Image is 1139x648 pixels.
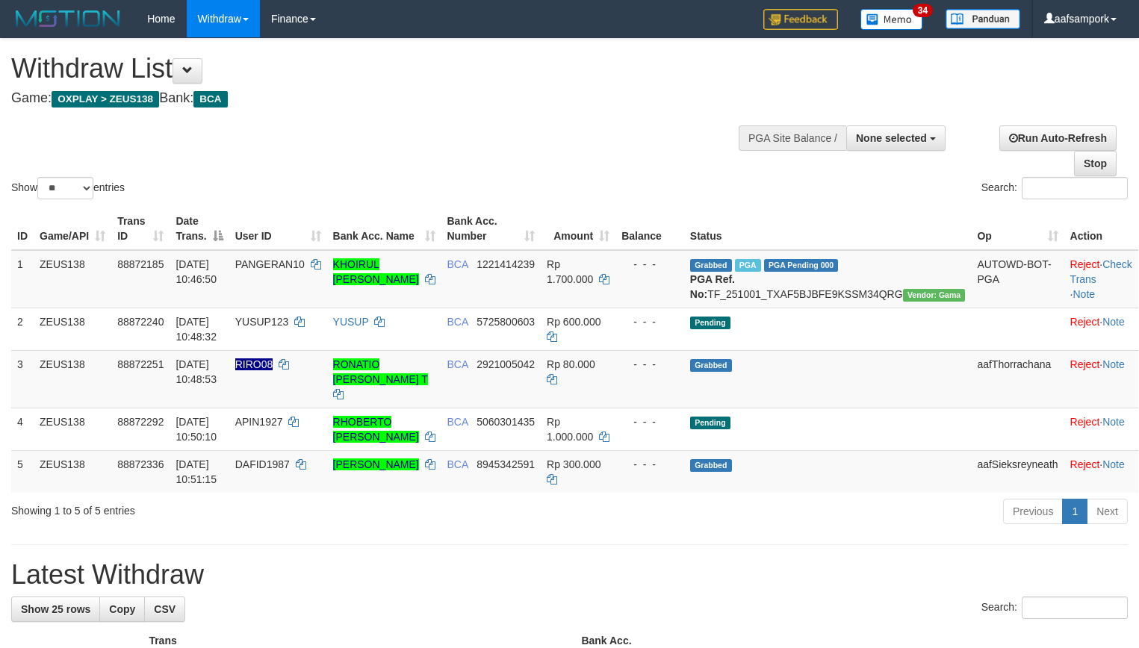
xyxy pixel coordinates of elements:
span: BCA [447,358,468,370]
span: 88872292 [117,416,164,428]
h4: Game: Bank: [11,91,745,106]
img: Feedback.jpg [763,9,838,30]
span: 34 [913,4,933,17]
a: Reject [1070,458,1100,470]
img: panduan.png [946,9,1020,29]
span: Nama rekening ada tanda titik/strip, harap diedit [235,358,273,370]
select: Showentries [37,177,93,199]
a: RONATIO [PERSON_NAME] T [333,358,428,385]
span: BCA [447,258,468,270]
label: Search: [981,177,1128,199]
span: PANGERAN10 [235,258,305,270]
a: CSV [144,596,185,622]
span: Pending [690,417,730,429]
span: Rp 600.000 [547,316,600,328]
div: - - - [621,357,678,372]
span: [DATE] 10:50:10 [176,416,217,443]
span: None selected [856,132,927,144]
input: Search: [1022,177,1128,199]
span: 88872185 [117,258,164,270]
a: 1 [1062,499,1087,524]
span: Rp 1.700.000 [547,258,593,285]
span: Copy 8945342591 to clipboard [477,458,535,470]
span: Rp 1.000.000 [547,416,593,443]
span: 88872336 [117,458,164,470]
span: 88872240 [117,316,164,328]
div: - - - [621,414,678,429]
b: PGA Ref. No: [690,273,735,300]
label: Search: [981,596,1128,619]
span: [DATE] 10:48:53 [176,358,217,385]
span: [DATE] 10:46:50 [176,258,217,285]
span: Grabbed [690,259,732,272]
a: [PERSON_NAME] [333,458,419,470]
th: User ID: activate to sort column ascending [229,208,327,250]
h1: Withdraw List [11,54,745,84]
span: Vendor URL: https://trx31.1velocity.biz [903,289,966,302]
span: Grabbed [690,459,732,472]
th: Trans ID: activate to sort column ascending [111,208,170,250]
img: Button%20Memo.svg [860,9,923,30]
span: Copy 2921005042 to clipboard [477,358,535,370]
a: Next [1087,499,1128,524]
a: Copy [99,596,145,622]
span: Copy 5060301435 to clipboard [477,416,535,428]
td: 5 [11,450,34,493]
td: aafSieksreyneath [971,450,1064,493]
a: Reject [1070,316,1100,328]
a: Show 25 rows [11,596,100,622]
a: Note [1102,458,1125,470]
th: ID [11,208,34,250]
td: 2 [11,308,34,350]
span: BCA [447,316,468,328]
th: Op: activate to sort column ascending [971,208,1064,250]
td: · [1064,450,1138,493]
a: Stop [1074,151,1117,176]
span: [DATE] 10:48:32 [176,316,217,343]
a: Reject [1070,358,1100,370]
span: DAFID1987 [235,458,290,470]
td: · · [1064,250,1138,308]
input: Search: [1022,596,1128,619]
span: PGA Pending [764,259,839,272]
td: · [1064,408,1138,450]
a: RHOBERTO [PERSON_NAME] [333,416,419,443]
th: Bank Acc. Name: activate to sort column ascending [327,208,441,250]
th: Balance [615,208,684,250]
span: [DATE] 10:51:15 [176,458,217,485]
th: Game/API: activate to sort column ascending [34,208,111,250]
span: APIN1927 [235,416,283,428]
td: ZEUS138 [34,450,111,493]
span: Grabbed [690,359,732,372]
div: - - - [621,257,678,272]
span: OXPLAY > ZEUS138 [52,91,159,108]
td: · [1064,308,1138,350]
td: ZEUS138 [34,350,111,408]
span: BCA [193,91,227,108]
a: Previous [1003,499,1063,524]
a: KHOIRUL [PERSON_NAME] [333,258,419,285]
a: Note [1073,288,1095,300]
span: Copy 5725800603 to clipboard [477,316,535,328]
span: YUSUP123 [235,316,289,328]
td: 4 [11,408,34,450]
h1: Latest Withdraw [11,560,1128,590]
span: Marked by aafnoeunsreypich [735,259,761,272]
span: Rp 300.000 [547,458,600,470]
span: BCA [447,416,468,428]
td: ZEUS138 [34,250,111,308]
a: YUSUP [333,316,369,328]
span: Copy 1221414239 to clipboard [477,258,535,270]
td: 3 [11,350,34,408]
div: - - - [621,457,678,472]
span: BCA [447,458,468,470]
th: Bank Acc. Number: activate to sort column ascending [441,208,541,250]
img: MOTION_logo.png [11,7,125,30]
th: Date Trans.: activate to sort column descending [170,208,229,250]
label: Show entries [11,177,125,199]
div: PGA Site Balance / [739,125,846,151]
th: Amount: activate to sort column ascending [541,208,615,250]
a: Note [1102,416,1125,428]
a: Run Auto-Refresh [999,125,1117,151]
td: TF_251001_TXAF5BJBFE9KSSM34QRG [684,250,972,308]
